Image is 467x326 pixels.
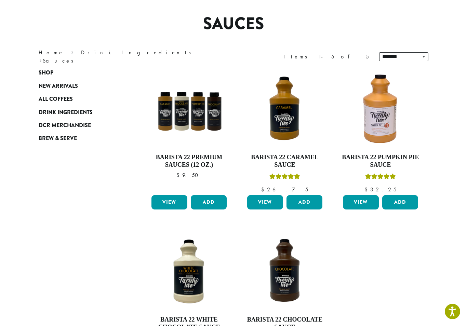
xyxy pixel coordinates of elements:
[341,70,420,148] img: DP3239.64-oz.01.default.png
[39,66,121,79] a: Shop
[261,186,267,193] span: $
[261,186,308,193] bdi: 26.75
[39,134,77,143] span: Brew & Serve
[341,154,420,168] h4: Barista 22 Pumpkin Pie Sauce
[364,186,370,193] span: $
[71,46,74,57] span: ›
[39,93,121,106] a: All Coffees
[39,106,121,119] a: Drink Ingredients
[151,195,187,209] a: View
[150,154,228,168] h4: Barista 22 Premium Sauces (12 oz.)
[39,69,53,77] span: Shop
[247,195,283,209] a: View
[150,70,228,148] img: B22SauceSqueeze_All-300x300.png
[245,232,324,311] img: B22-Chocolate-Sauce_Stock-e1709240938998.png
[39,132,121,145] a: Brew & Serve
[191,195,227,209] button: Add
[176,172,201,179] bdi: 9.50
[39,82,78,91] span: New Arrivals
[245,70,324,148] img: B22-Caramel-Sauce_Stock-e1709240861679.png
[34,14,433,34] h1: Sauces
[39,108,93,117] span: Drink Ingredients
[150,70,228,192] a: Barista 22 Premium Sauces (12 oz.) $9.50
[39,121,91,130] span: DCR Merchandise
[341,70,420,192] a: Barista 22 Pumpkin Pie SauceRated 5.00 out of 5 $32.25
[245,154,324,168] h4: Barista 22 Caramel Sauce
[176,172,182,179] span: $
[286,195,322,209] button: Add
[81,49,196,56] a: Drink Ingredients
[150,232,228,311] img: B22-White-Choclate-Sauce_Stock-1-e1712177177476.png
[382,195,418,209] button: Add
[343,195,379,209] a: View
[245,70,324,192] a: Barista 22 Caramel SauceRated 5.00 out of 5 $26.75
[283,53,369,61] div: Items 1-5 of 5
[39,49,223,65] nav: Breadcrumb
[269,173,300,183] div: Rated 5.00 out of 5
[39,80,121,93] a: New Arrivals
[39,119,121,132] a: DCR Merchandise
[365,173,396,183] div: Rated 5.00 out of 5
[364,186,397,193] bdi: 32.25
[39,54,42,65] span: ›
[39,49,64,56] a: Home
[39,95,73,104] span: All Coffees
